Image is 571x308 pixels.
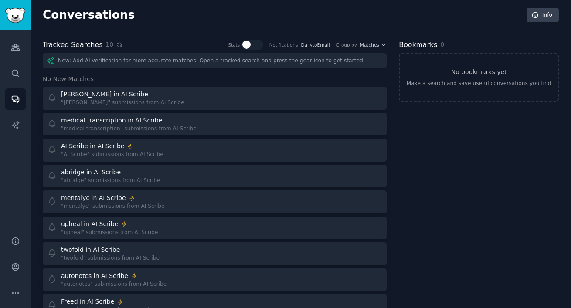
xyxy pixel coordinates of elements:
[43,40,102,51] h2: Tracked Searches
[360,42,379,48] span: Matches
[269,42,298,48] div: Notifications
[61,142,124,151] div: AI Scribe in AI Scribe
[43,8,135,22] h2: Conversations
[61,193,126,203] div: mentalyc in AI Scribe
[43,139,387,162] a: AI Scribe in AI Scribe"AI Scribe" submissions from AI Scribe
[399,40,437,51] h2: Bookmarks
[228,42,240,48] div: Stats
[61,254,160,262] div: "twofold" submissions from AI Scribe
[43,113,387,136] a: medical transcription in AI Scribe"medical transcription" submissions from AI Scribe
[43,53,387,68] div: New: Add AI verification for more accurate matches. Open a tracked search and press the gear icon...
[61,99,184,107] div: "[PERSON_NAME]" submissions from AI Scribe
[61,125,197,133] div: "medical transcription" submissions from AI Scribe
[451,68,507,77] h3: No bookmarks yet
[527,8,559,23] a: Info
[61,281,167,288] div: "autonotes" submissions from AI Scribe
[61,151,163,159] div: "AI Scribe" submissions from AI Scribe
[360,42,387,48] button: Matches
[43,268,387,291] a: autonotes in AI Scribe"autonotes" submissions from AI Scribe
[336,42,357,48] div: Group by
[61,220,118,229] div: upheal in AI Scribe
[61,271,128,281] div: autonotes in AI Scribe
[61,245,120,254] div: twofold in AI Scribe
[105,40,113,49] span: 10
[399,53,559,102] a: No bookmarks yetMake a search and save useful conversations you find
[61,168,121,177] div: abridge in AI Scribe
[61,90,148,99] div: [PERSON_NAME] in AI Scribe
[43,190,387,213] a: mentalyc in AI Scribe"mentalyc" submissions from AI Scribe
[61,116,162,125] div: medical transcription in AI Scribe
[43,217,387,240] a: upheal in AI Scribe"upheal" submissions from AI Scribe
[440,41,444,48] span: 0
[61,177,160,185] div: "abridge" submissions from AI Scribe
[407,80,551,88] div: Make a search and save useful conversations you find
[43,87,387,110] a: [PERSON_NAME] in AI Scribe"[PERSON_NAME]" submissions from AI Scribe
[43,242,387,265] a: twofold in AI Scribe"twofold" submissions from AI Scribe
[301,42,330,47] a: DailytoEmail
[61,297,114,306] div: Freed in AI Scribe
[43,74,94,84] span: No New Matches
[61,203,165,210] div: "mentalyc" submissions from AI Scribe
[5,8,25,23] img: GummySearch logo
[43,165,387,188] a: abridge in AI Scribe"abridge" submissions from AI Scribe
[61,229,158,237] div: "upheal" submissions from AI Scribe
